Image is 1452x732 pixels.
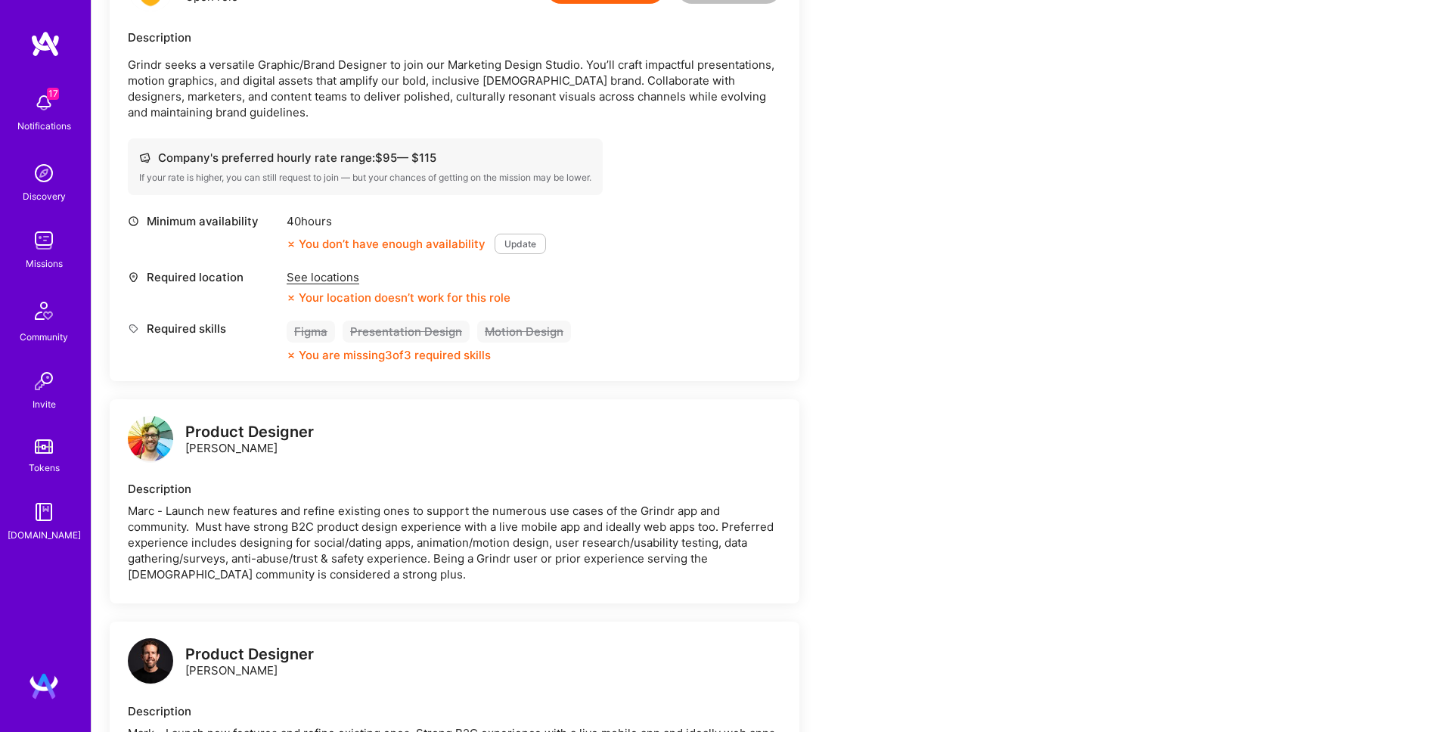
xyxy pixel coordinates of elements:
[29,366,59,396] img: Invite
[139,172,591,184] div: If your rate is higher, you can still request to join — but your chances of getting on the missio...
[343,321,470,343] div: Presentation Design
[139,152,150,163] i: icon Cash
[128,638,173,687] a: logo
[477,321,571,343] div: Motion Design
[185,647,314,678] div: [PERSON_NAME]
[128,416,173,461] img: logo
[139,150,591,166] div: Company's preferred hourly rate range: $ 95 — $ 115
[128,416,173,465] a: logo
[29,225,59,256] img: teamwork
[47,88,59,100] span: 17
[35,439,53,454] img: tokens
[128,323,139,334] i: icon Tag
[128,269,279,285] div: Required location
[287,240,296,249] i: icon CloseOrange
[26,256,63,271] div: Missions
[128,29,781,45] div: Description
[29,88,59,118] img: bell
[128,321,279,337] div: Required skills
[287,351,296,360] i: icon CloseOrange
[287,290,510,306] div: Your location doesn’t work for this role
[20,329,68,345] div: Community
[128,271,139,283] i: icon Location
[128,213,279,229] div: Minimum availability
[185,647,314,662] div: Product Designer
[8,527,81,543] div: [DOMAIN_NAME]
[128,638,173,684] img: logo
[128,703,781,719] div: Description
[299,347,491,363] div: You are missing 3 of 3 required skills
[495,234,546,254] button: Update
[128,503,781,582] div: Marc - Launch new features and refine existing ones to support the numerous use cases of the Grin...
[29,672,59,702] img: User Avatar
[29,460,60,476] div: Tokens
[30,30,60,57] img: logo
[23,188,66,204] div: Discovery
[287,293,296,302] i: icon CloseOrange
[26,293,62,329] img: Community
[128,216,139,227] i: icon Clock
[29,497,59,527] img: guide book
[128,57,781,120] p: Grindr seeks a versatile Graphic/Brand Designer to join our Marketing Design Studio. You’ll craft...
[287,269,510,285] div: See locations
[33,396,56,412] div: Invite
[128,481,781,497] div: Description
[185,424,314,456] div: [PERSON_NAME]
[25,672,63,702] a: User Avatar
[287,321,335,343] div: Figma
[29,158,59,188] img: discovery
[185,424,314,440] div: Product Designer
[17,118,71,134] div: Notifications
[287,213,546,229] div: 40 hours
[287,236,486,252] div: You don’t have enough availability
